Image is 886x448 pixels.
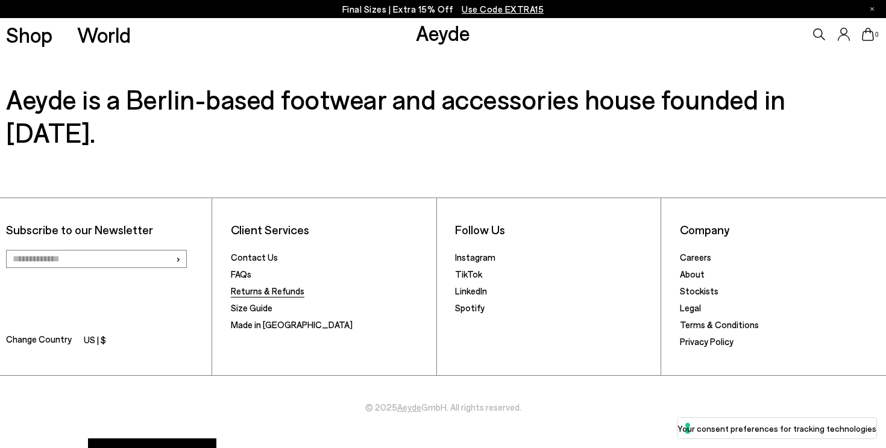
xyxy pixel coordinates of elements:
a: FAQs [231,269,251,279]
a: Shop [6,24,52,45]
p: Subscribe to our Newsletter [6,222,206,237]
a: Legal [680,302,701,313]
h3: Aeyde is a Berlin-based footwear and accessories house founded in [DATE]. [6,82,880,149]
li: US | $ [84,332,106,349]
li: Company [680,222,880,237]
a: Aeyde [416,20,470,45]
a: Privacy Policy [680,336,734,347]
a: Size Guide [231,302,272,313]
a: Instagram [455,252,495,263]
a: Careers [680,252,711,263]
a: Spotify [455,302,485,313]
span: 0 [874,31,880,38]
a: LinkedIn [455,285,487,296]
a: Aeyde [397,402,421,412]
span: › [175,250,181,267]
a: Made in [GEOGRAPHIC_DATA] [231,319,353,330]
span: Change Country [6,332,72,349]
button: Your consent preferences for tracking technologies [677,418,876,438]
a: Stockists [680,285,718,296]
a: Contact Us [231,252,278,263]
li: Client Services [231,222,430,237]
li: Follow Us [455,222,655,237]
p: Final Sizes | Extra 15% Off [342,2,544,17]
a: Terms & Conditions [680,319,759,330]
a: Returns & Refunds [231,285,304,296]
a: TikTok [455,269,482,279]
a: World [77,24,131,45]
label: Your consent preferences for tracking technologies [677,422,876,435]
span: Navigate to /collections/ss25-final-sizes [462,4,544,14]
a: 0 [862,28,874,41]
a: About [680,269,705,279]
